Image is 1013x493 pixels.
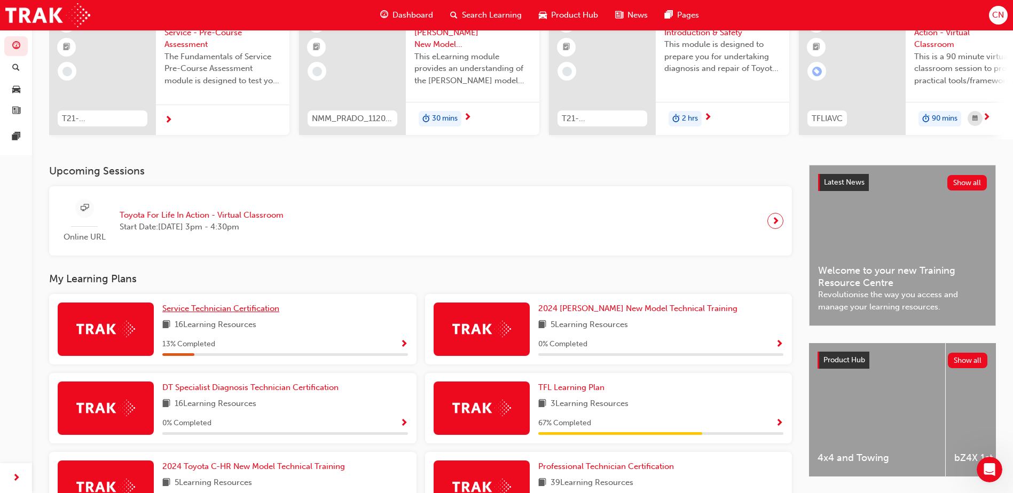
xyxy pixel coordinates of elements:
[42,360,64,367] span: Home
[538,383,604,392] span: TFL Learning Plan
[813,41,820,54] span: booktick-icon
[665,9,673,22] span: pages-icon
[162,319,170,332] span: book-icon
[551,319,628,332] span: 5 Learning Resources
[775,338,783,351] button: Show Progress
[5,3,90,27] img: Trak
[380,9,388,22] span: guage-icon
[538,303,742,315] a: 2024 [PERSON_NAME] New Model Technical Training
[49,165,792,177] h3: Upcoming Sessions
[818,452,937,464] span: 4x4 and Towing
[12,132,20,142] span: pages-icon
[299,6,539,135] a: NMM_PRADO_112024_MODULE_12024 Landcruiser [PERSON_NAME] New Model Mechanisms - Model Outline 1Thi...
[452,321,511,337] img: Trak
[672,112,680,126] span: duration-icon
[464,113,472,123] span: next-icon
[538,462,674,471] span: Professional Technician Certification
[49,273,792,285] h3: My Learning Plans
[538,319,546,332] span: book-icon
[12,85,20,94] span: car-icon
[12,107,20,116] span: news-icon
[538,476,546,490] span: book-icon
[775,419,783,428] span: Show Progress
[452,400,511,416] img: Trak
[563,41,570,54] span: booktick-icon
[818,352,987,369] a: Product HubShow all
[162,460,349,473] a: 2024 Toyota C-HR New Model Technical Training
[538,381,609,394] a: TFL Learning Plan
[538,417,591,430] span: 67 % Completed
[664,38,781,75] span: This module is designed to prepare you for undertaking diagnosis and repair of Toyota & Lexus Ele...
[775,340,783,349] span: Show Progress
[162,397,170,411] span: book-icon
[775,417,783,430] button: Show Progress
[809,165,996,326] a: Latest NewsShow allWelcome to your new Training Resource CentreRevolutionise the way you access a...
[38,38,384,46] span: Looking for a specific page? Technical, Toyota Network Training, Technical Training Calendars
[120,209,284,221] span: Toyota For Life In Action - Virtual Classroom
[400,340,408,349] span: Show Progress
[56,48,90,59] div: • 23h ago
[58,231,111,243] span: Online URL
[432,113,458,125] span: 30 mins
[56,88,85,99] div: • [DATE]
[162,303,284,315] a: Service Technician Certification
[372,4,442,26] a: guage-iconDashboard
[187,4,207,23] div: Close
[400,419,408,428] span: Show Progress
[400,338,408,351] button: Show Progress
[538,460,678,473] a: Professional Technician Certification
[76,400,135,416] img: Trak
[12,63,20,73] span: search-icon
[812,113,843,125] span: TFLIAVC
[551,476,633,490] span: 39 Learning Resources
[627,9,648,21] span: News
[551,397,629,411] span: 3 Learning Resources
[392,9,433,21] span: Dashboard
[162,462,345,471] span: 2024 Toyota C-HR New Model Technical Training
[58,195,783,248] a: Online URLToyota For Life In Action - Virtual ClassroomStart Date:[DATE] 3pm - 4:30pm
[312,67,322,76] span: learningRecordVerb_NONE-icon
[312,113,393,125] span: NMM_PRADO_112024_MODULE_1
[809,343,945,476] a: 4x4 and Towing
[549,6,789,135] a: 0T21-FOD_HVIS_PREREQElectrification Introduction & SafetyThis module is designed to prepare you f...
[164,51,281,87] span: The Fundamentals of Service Pre-Course Assessment module is designed to test your learning and un...
[175,476,252,490] span: 5 Learning Resources
[162,417,211,430] span: 0 % Completed
[38,88,53,99] div: Trak
[12,37,34,59] div: Profile image for Trak
[551,9,598,21] span: Product Hub
[812,67,822,76] span: learningRecordVerb_ENROLL-icon
[81,202,89,215] span: sessionType_ONLINE_URL-icon
[538,338,587,351] span: 0 % Completed
[414,51,531,87] span: This eLearning module provides an understanding of the [PERSON_NAME] model line-up and its Katash...
[947,175,987,190] button: Show all
[12,77,34,98] div: Profile image for Trak
[120,221,284,233] span: Start Date: [DATE] 3pm - 4:30pm
[704,113,712,123] span: next-icon
[162,476,170,490] span: book-icon
[414,14,531,51] span: 2024 Landcruiser [PERSON_NAME] New Model Mechanisms - Model Outline 1
[656,4,708,26] a: pages-iconPages
[530,4,607,26] a: car-iconProduct Hub
[139,360,180,367] span: Messages
[76,321,135,337] img: Trak
[948,353,988,368] button: Show all
[992,9,1004,21] span: CN
[615,9,623,22] span: news-icon
[818,174,987,191] a: Latest NewsShow all
[164,116,172,125] span: next-icon
[972,112,978,125] span: calendar-icon
[824,178,865,187] span: Latest News
[450,9,458,22] span: search-icon
[49,300,164,322] button: Send us a message
[49,6,289,135] a: 0T21-STFOS_PRE_EXAMST Fundamentals of Service - Pre-Course AssessmentThe Fundamentals of Service ...
[400,417,408,430] button: Show Progress
[12,42,20,51] span: guage-icon
[983,113,991,123] span: next-icon
[539,9,547,22] span: car-icon
[175,319,256,332] span: 16 Learning Resources
[977,457,1002,482] iframe: Intercom live chat
[162,338,215,351] span: 13 % Completed
[562,67,572,76] span: learningRecordVerb_NONE-icon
